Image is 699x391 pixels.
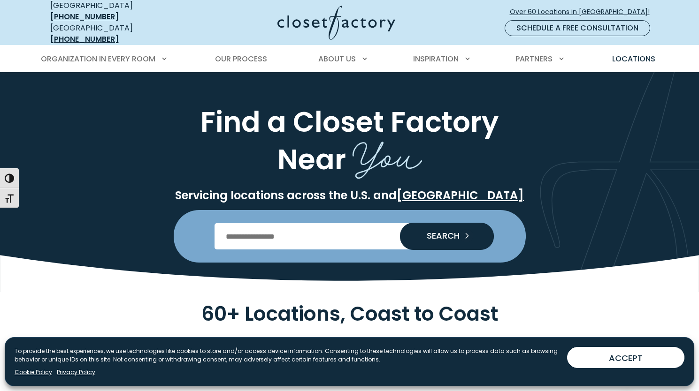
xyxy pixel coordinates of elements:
a: Privacy Policy [57,368,95,376]
a: Over 60 Locations in [GEOGRAPHIC_DATA]! [509,4,658,20]
a: [PHONE_NUMBER] [50,34,119,45]
a: [GEOGRAPHIC_DATA] [397,188,524,203]
span: Our Process [215,53,267,64]
span: Find a Closet Factory [200,102,499,142]
div: [GEOGRAPHIC_DATA] [50,23,186,45]
span: 60+ Locations, Coast to Coast [201,300,498,328]
input: Enter Postal Code [215,223,484,249]
span: SEARCH [419,232,460,240]
span: About Us [318,53,356,64]
a: Cookie Policy [15,368,52,376]
span: Near [277,140,346,179]
img: Closet Factory Logo [277,6,395,40]
nav: Primary Menu [34,46,665,72]
button: Search our Nationwide Locations [400,223,494,250]
span: Organization in Every Room [41,53,155,64]
p: To provide the best experiences, we use technologies like cookies to store and/or access device i... [15,347,560,364]
span: Locations [612,53,655,64]
span: Over 60 Locations in [GEOGRAPHIC_DATA]! [510,7,657,17]
span: Inspiration [413,53,459,64]
p: Servicing locations across the U.S. and [48,188,651,203]
a: Schedule a Free Consultation [505,20,650,36]
span: You [353,123,422,182]
span: Partners [515,53,553,64]
button: ACCEPT [567,347,684,368]
a: [PHONE_NUMBER] [50,11,119,22]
